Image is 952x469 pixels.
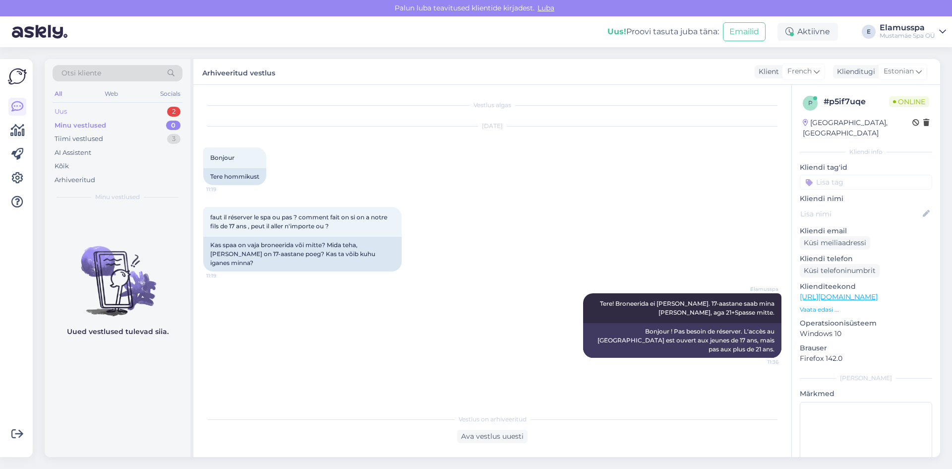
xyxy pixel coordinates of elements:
[206,272,243,279] span: 11:19
[880,24,935,32] div: Elamusspa
[55,134,103,144] div: Tiimi vestlused
[862,25,876,39] div: E
[741,358,778,366] span: 11:36
[800,292,878,301] a: [URL][DOMAIN_NAME]
[777,23,838,41] div: Aktiivne
[800,162,932,173] p: Kliendi tag'id
[210,213,389,230] span: faut il réserver le spa ou pas ? comment fait on si on a notre fils de 17 ans , peut il aller n'i...
[800,374,932,383] div: [PERSON_NAME]
[800,343,932,353] p: Brauser
[203,168,266,185] div: Tere hommikust
[755,67,779,77] div: Klient
[824,96,889,108] div: # p5if7uqe
[158,87,182,100] div: Socials
[723,22,766,41] button: Emailid
[800,329,932,339] p: Windows 10
[787,66,812,77] span: French
[55,148,91,158] div: AI Assistent
[55,121,106,131] div: Minu vestlused
[459,415,527,424] span: Vestlus on arhiveeritud
[95,193,140,201] span: Minu vestlused
[457,430,528,443] div: Ava vestlus uuesti
[808,99,813,107] span: p
[600,300,776,316] span: Tere! Broneerida ei [PERSON_NAME]. 17-aastane saab mina [PERSON_NAME], aga 21+Spasse mitte.
[167,107,180,117] div: 2
[889,96,929,107] span: Online
[800,226,932,236] p: Kliendi email
[61,68,101,78] span: Otsi kliente
[800,254,932,264] p: Kliendi telefon
[800,194,932,204] p: Kliendi nimi
[8,67,27,86] img: Askly Logo
[55,175,95,185] div: Arhiveeritud
[203,101,781,110] div: Vestlus algas
[741,285,778,293] span: Elamusspa
[880,24,946,40] a: ElamusspaMustamäe Spa OÜ
[800,389,932,399] p: Märkmed
[206,186,243,193] span: 11:19
[53,87,64,100] div: All
[55,107,67,117] div: Uus
[800,281,932,292] p: Klienditeekond
[800,147,932,156] div: Kliendi info
[800,236,870,250] div: Küsi meiliaadressi
[800,353,932,364] p: Firefox 142.0
[800,318,932,329] p: Operatsioonisüsteem
[583,323,781,358] div: Bonjour ! Pas besoin de réserver. L'accès au [GEOGRAPHIC_DATA] est ouvert aux jeunes de 17 ans, m...
[167,134,180,144] div: 3
[203,237,402,271] div: Kas spaa on vaja broneerida või mitte? Mida teha, [PERSON_NAME] on 17-aastane poeg? Kas ta võib k...
[210,154,235,161] span: Bonjour
[833,67,875,77] div: Klienditugi
[803,118,912,138] div: [GEOGRAPHIC_DATA], [GEOGRAPHIC_DATA]
[166,121,180,131] div: 0
[800,305,932,314] p: Vaata edasi ...
[880,32,935,40] div: Mustamäe Spa OÜ
[55,161,69,171] div: Kõik
[103,87,120,100] div: Web
[535,3,557,12] span: Luba
[800,208,921,219] input: Lisa nimi
[884,66,914,77] span: Estonian
[800,175,932,190] input: Lisa tag
[202,65,275,78] label: Arhiveeritud vestlus
[607,26,719,38] div: Proovi tasuta juba täna:
[800,264,880,277] div: Küsi telefoninumbrit
[67,327,169,337] p: Uued vestlused tulevad siia.
[45,228,190,318] img: No chats
[203,122,781,131] div: [DATE]
[607,27,626,36] b: Uus!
